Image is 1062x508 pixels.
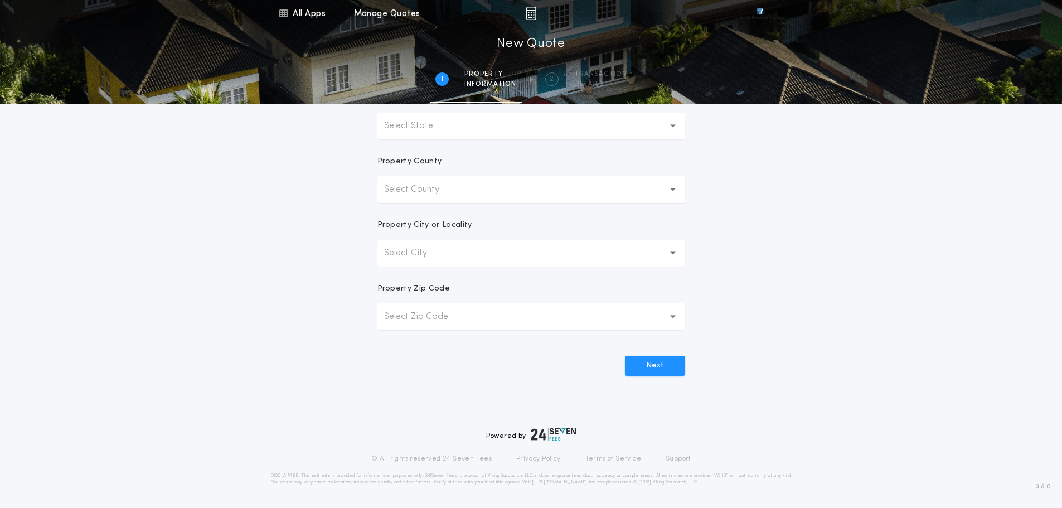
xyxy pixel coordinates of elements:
[736,8,783,19] img: vs-icon
[464,70,516,79] span: Property
[625,356,685,376] button: Next
[585,454,641,463] a: Terms of Service
[377,240,685,267] button: Select City
[377,220,472,231] p: Property City or Locality
[486,428,576,441] div: Powered by
[384,119,451,133] p: Select State
[1036,482,1051,492] span: 3.8.0
[497,35,565,53] h1: New Quote
[574,80,627,89] span: details
[526,7,536,20] img: img
[270,472,792,486] p: DISCLAIMER: This estimate is provided for informational purposes only. 24|Seven Fees, a product o...
[531,428,576,441] img: logo
[377,283,450,294] p: Property Zip Code
[516,454,561,463] a: Privacy Policy
[550,75,554,84] h2: 2
[377,303,685,330] button: Select Zip Code
[384,310,466,323] p: Select Zip Code
[441,75,443,84] h2: 1
[384,246,445,260] p: Select City
[377,176,685,203] button: Select County
[377,156,442,167] p: Property County
[666,454,691,463] a: Support
[384,183,457,196] p: Select County
[532,480,587,485] a: [URL][DOMAIN_NAME]
[377,113,685,139] button: Select State
[464,80,516,89] span: information
[371,454,492,463] p: © All rights reserved. 24|Seven Fees
[574,70,627,79] span: Transaction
